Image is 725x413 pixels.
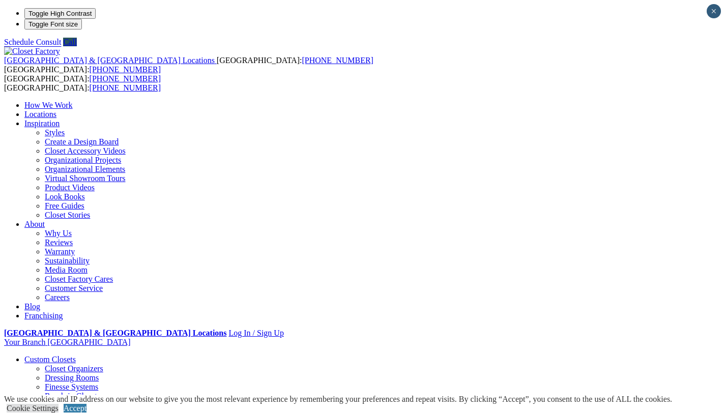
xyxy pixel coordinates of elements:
a: Media Room [45,265,88,274]
a: Your Branch [GEOGRAPHIC_DATA] [4,338,131,346]
a: Inspiration [24,119,60,128]
span: Your Branch [4,338,45,346]
a: Organizational Elements [45,165,125,173]
a: Why Us [45,229,72,238]
a: Free Guides [45,201,84,210]
a: Closet Accessory Videos [45,146,126,155]
a: Product Videos [45,183,95,192]
a: [GEOGRAPHIC_DATA] & [GEOGRAPHIC_DATA] Locations [4,56,217,65]
a: Warranty [45,247,75,256]
a: Locations [24,110,56,119]
a: Careers [45,293,70,302]
a: [PHONE_NUMBER] [90,83,161,92]
a: How We Work [24,101,73,109]
img: Closet Factory [4,47,60,56]
a: Organizational Projects [45,156,121,164]
span: [GEOGRAPHIC_DATA] & [GEOGRAPHIC_DATA] Locations [4,56,215,65]
button: Toggle Font size [24,19,82,29]
a: Closet Organizers [45,364,103,373]
a: About [24,220,45,228]
a: Blog [24,302,40,311]
a: Closet Stories [45,211,90,219]
a: Look Books [45,192,85,201]
a: Cookie Settings [7,404,59,412]
a: Accept [64,404,86,412]
a: Virtual Showroom Tours [45,174,126,183]
a: Create a Design Board [45,137,119,146]
a: [PHONE_NUMBER] [90,65,161,74]
a: Franchising [24,311,63,320]
a: Closet Factory Cares [45,275,113,283]
a: Styles [45,128,65,137]
a: Dressing Rooms [45,373,99,382]
a: Customer Service [45,284,103,292]
a: Reviews [45,238,73,247]
span: Toggle High Contrast [28,10,92,17]
a: Log In / Sign Up [228,329,283,337]
a: Sustainability [45,256,90,265]
a: [PHONE_NUMBER] [302,56,373,65]
button: Close [707,4,721,18]
span: [GEOGRAPHIC_DATA]: [GEOGRAPHIC_DATA]: [4,74,161,92]
a: [PHONE_NUMBER] [90,74,161,83]
a: Custom Closets [24,355,76,364]
button: Toggle High Contrast [24,8,96,19]
a: Call [63,38,77,46]
div: We use cookies and IP address on our website to give you the most relevant experience by remember... [4,395,672,404]
a: Schedule Consult [4,38,61,46]
a: Finesse Systems [45,382,98,391]
span: Toggle Font size [28,20,78,28]
span: [GEOGRAPHIC_DATA] [47,338,130,346]
span: [GEOGRAPHIC_DATA]: [GEOGRAPHIC_DATA]: [4,56,373,74]
a: [GEOGRAPHIC_DATA] & [GEOGRAPHIC_DATA] Locations [4,329,226,337]
a: Reach-in Closets [45,392,100,400]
